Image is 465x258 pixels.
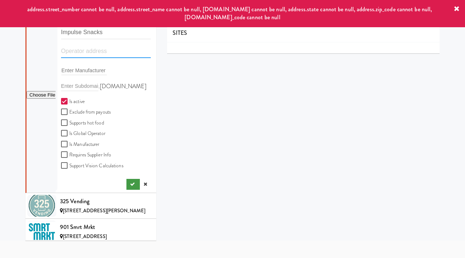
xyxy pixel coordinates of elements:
[61,119,104,128] label: Supports hot food
[61,108,111,117] label: Exclude from payouts
[61,129,105,138] label: Is Global Operator
[61,161,124,171] label: Support Vision Calculations
[61,140,100,149] label: Is Manufacturer
[61,142,69,147] input: Is Manufacturer
[63,207,145,214] span: [STREET_ADDRESS][PERSON_NAME]
[60,222,151,233] div: 901 Smrt Mrkt
[61,99,69,105] input: Is active
[61,163,69,169] input: Support Vision Calculations
[61,131,69,136] input: Is Global Operator
[61,97,85,106] label: Is active
[61,151,111,160] label: Requires Supplier Info
[25,23,156,193] li: .[DOMAIN_NAME] Is active Exclude from payoutsSupports hot food Is Global Operator Is Manufacturer...
[61,81,98,91] input: Enter Subdomain
[98,81,146,92] label: .[DOMAIN_NAME]
[25,219,156,245] li: 901 Smrt Mrkt[STREET_ADDRESS]
[61,152,69,158] input: Requires Supplier Info
[61,45,151,58] input: Operator address
[173,29,187,37] span: SITES
[60,196,151,207] div: 325 Vending
[61,66,107,75] input: Enter Manufacturer
[61,109,69,115] input: Exclude from payouts
[61,26,151,39] input: Operator name
[27,5,432,21] span: address.street_number cannot be null, address.street_name cannot be null, [DOMAIN_NAME] cannot be...
[63,233,107,240] span: [STREET_ADDRESS]
[61,120,69,126] input: Supports hot food
[25,193,156,219] li: 325 Vending[STREET_ADDRESS][PERSON_NAME]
